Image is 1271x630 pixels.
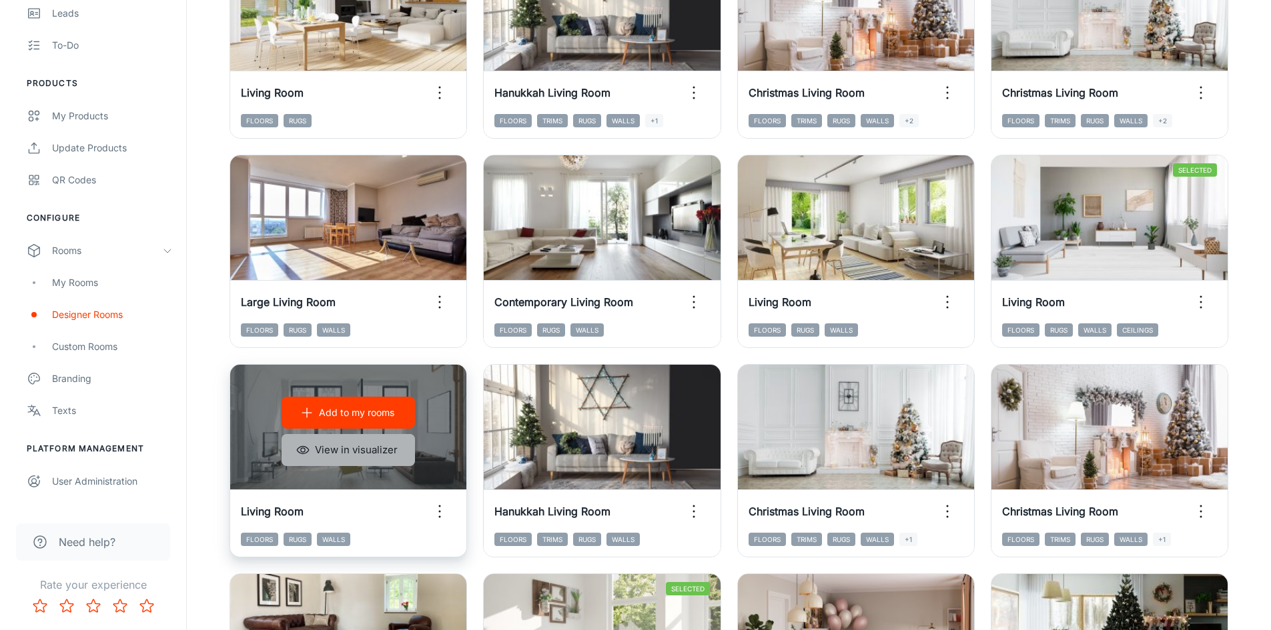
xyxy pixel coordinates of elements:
span: Floors [241,114,278,127]
button: View in visualizer [282,434,415,466]
span: Rugs [827,114,855,127]
span: Ceilings [1117,323,1158,337]
span: Walls [606,114,640,127]
span: Walls [825,323,858,337]
h6: Living Room [749,294,811,310]
div: Texts [52,403,173,418]
span: Trims [1045,533,1076,546]
h6: Hanukkah Living Room [494,503,610,519]
span: Walls [570,323,604,337]
span: Floors [241,533,278,546]
h6: Living Room [241,85,304,101]
div: Custom Rooms [52,339,173,354]
span: Trims [537,114,568,127]
h6: Living Room [1002,294,1065,310]
p: Rate your experience [11,577,175,593]
button: Rate 5 star [133,593,160,619]
div: My Rooms [52,275,173,290]
button: Rate 4 star [107,593,133,619]
div: My Products [52,109,173,123]
h6: Living Room [241,503,304,519]
h6: Contemporary Living Room [494,294,633,310]
span: Floors [749,114,786,127]
div: Invoices [52,506,173,521]
span: Floors [749,323,786,337]
button: Rate 2 star [53,593,80,619]
span: Trims [537,533,568,546]
span: Rugs [284,114,312,127]
span: +2 [899,114,919,127]
span: +1 [899,533,917,546]
span: Rugs [791,323,819,337]
span: Walls [1078,323,1112,337]
span: Rugs [284,533,312,546]
button: Rate 3 star [80,593,107,619]
span: Floors [241,323,278,337]
p: Add to my rooms [319,405,394,420]
span: Rugs [573,114,601,127]
span: Floors [749,533,786,546]
div: Branding [52,371,173,386]
span: Walls [1114,533,1148,546]
button: Rate 1 star [27,593,53,619]
div: User Administration [52,474,173,489]
span: Rugs [1081,114,1109,127]
span: Trims [1045,114,1076,127]
div: To-do [52,38,173,53]
span: Trims [791,533,822,546]
h6: Christmas Living Room [1002,85,1118,101]
div: QR Codes [52,173,173,187]
span: +1 [645,114,663,127]
span: Rugs [827,533,855,546]
h6: Christmas Living Room [1002,503,1118,519]
div: Designer Rooms [52,307,173,322]
span: Selected [1173,163,1217,177]
span: Walls [861,114,894,127]
span: Walls [861,533,894,546]
span: +1 [1153,533,1171,546]
span: Walls [317,533,350,546]
span: Selected [666,582,710,595]
span: Floors [494,323,532,337]
span: Rugs [1045,323,1073,337]
span: Rugs [1081,533,1109,546]
h6: Hanukkah Living Room [494,85,610,101]
span: Floors [1002,533,1039,546]
span: Floors [1002,114,1039,127]
button: Add to my rooms [282,397,415,429]
span: Need help? [59,534,115,550]
div: Rooms [52,243,162,258]
span: Walls [1114,114,1148,127]
span: Floors [494,114,532,127]
span: Walls [317,323,350,337]
span: Floors [1002,323,1039,337]
div: Update Products [52,141,173,155]
span: Walls [606,533,640,546]
h6: Christmas Living Room [749,85,865,101]
span: Trims [791,114,822,127]
span: Floors [494,533,532,546]
span: Rugs [573,533,601,546]
span: +2 [1153,114,1172,127]
h6: Large Living Room [241,294,336,310]
div: Leads [52,6,173,21]
span: Rugs [537,323,565,337]
h6: Christmas Living Room [749,503,865,519]
span: Rugs [284,323,312,337]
